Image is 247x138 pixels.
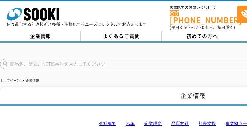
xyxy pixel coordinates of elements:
a: 会社概要 [99,121,116,126]
a: 社長挨拶 [199,121,216,126]
li: 企業情報 [21,77,39,84]
a: 沿革 [126,121,135,126]
a: 品質方針 [171,121,189,126]
span: お電話でのお問い合わせは [170,6,237,10]
a: 初めての方へ [162,31,242,41]
a: 企業理念 [144,121,162,126]
span: 初めての方へ [186,32,218,40]
a: よくあるご質問 [81,31,162,41]
span: (平日 ～ 土日、祝日除く) [170,24,235,30]
a: [PHONE_NUMBER] [170,10,237,24]
span: 8:50 [180,24,189,30]
p: 日々進化する計測技術と多種・多様化するニーズにレンタルでお応えします。 [7,22,151,26]
span: 17:30 [193,24,205,30]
